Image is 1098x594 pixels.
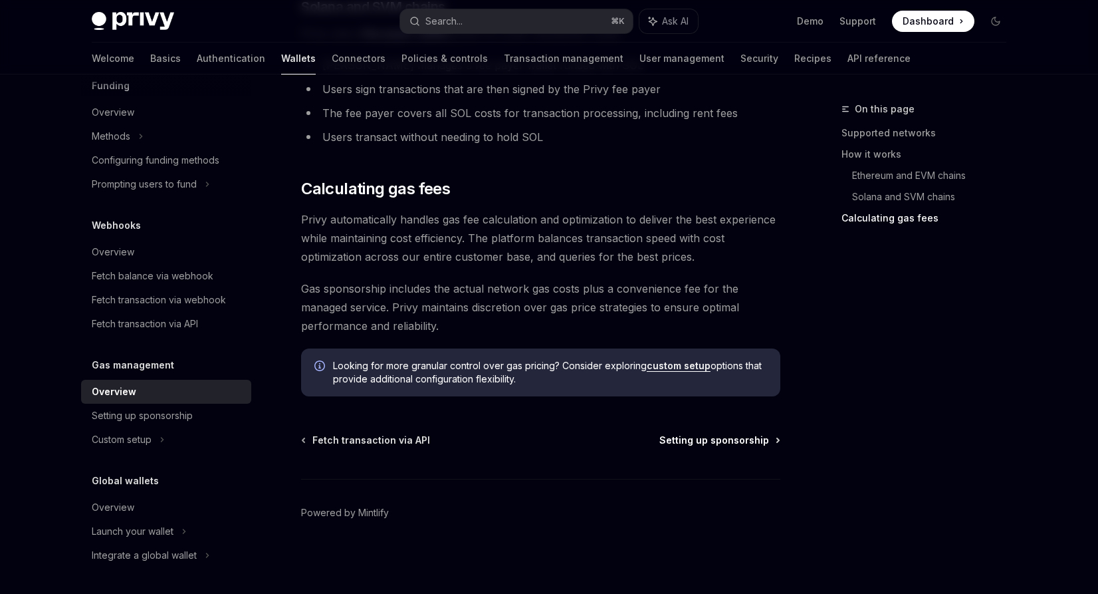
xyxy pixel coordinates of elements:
[92,432,152,448] div: Custom setup
[301,178,450,200] span: Calculating gas fees
[92,43,134,74] a: Welcome
[92,547,197,563] div: Integrate a global wallet
[92,500,134,516] div: Overview
[92,408,193,424] div: Setting up sponsorship
[92,244,134,260] div: Overview
[81,148,251,172] a: Configuring funding methods
[81,100,251,124] a: Overview
[301,104,780,122] li: The fee payer covers all SOL costs for transaction processing, including rent fees
[197,43,265,74] a: Authentication
[312,434,430,447] span: Fetch transaction via API
[81,312,251,336] a: Fetch transaction via API
[662,15,689,28] span: Ask AI
[301,128,780,146] li: Users transact without needing to hold SOL
[92,523,173,539] div: Launch your wallet
[504,43,623,74] a: Transaction management
[903,15,954,28] span: Dashboard
[855,101,915,117] span: On this page
[92,316,198,332] div: Fetch transaction via API
[852,165,1017,186] a: Ethereum and EVM chains
[659,434,779,447] a: Setting up sponsorship
[92,357,174,373] h5: Gas management
[401,43,488,74] a: Policies & controls
[81,496,251,520] a: Overview
[301,210,780,266] span: Privy automatically handles gas fee calculation and optimization to deliver the best experience w...
[333,359,767,386] span: Looking for more granular control over gas pricing? Consider exploring options that provide addit...
[92,384,136,400] div: Overview
[797,15,824,28] a: Demo
[92,473,159,489] h5: Global wallets
[301,80,780,98] li: Users sign transactions that are then signed by the Privy fee payer
[985,11,1006,32] button: Toggle dark mode
[81,380,251,404] a: Overview
[841,208,1017,229] a: Calculating gas fees
[81,288,251,312] a: Fetch transaction via webhook
[400,9,633,33] button: Search...⌘K
[92,218,141,233] h5: Webhooks
[81,404,251,428] a: Setting up sponsorship
[92,12,174,31] img: dark logo
[81,264,251,288] a: Fetch balance via webhook
[839,15,876,28] a: Support
[301,279,780,335] span: Gas sponsorship includes the actual network gas costs plus a convenience fee for the managed serv...
[332,43,385,74] a: Connectors
[647,360,711,372] a: custom setup
[81,240,251,264] a: Overview
[92,176,197,192] div: Prompting users to fund
[852,186,1017,208] a: Solana and SVM chains
[92,104,134,120] div: Overview
[92,268,213,284] div: Fetch balance via webhook
[639,9,698,33] button: Ask AI
[841,122,1017,144] a: Supported networks
[892,11,974,32] a: Dashboard
[92,128,130,144] div: Methods
[841,144,1017,165] a: How it works
[847,43,911,74] a: API reference
[281,43,316,74] a: Wallets
[92,152,219,168] div: Configuring funding methods
[314,361,328,374] svg: Info
[639,43,724,74] a: User management
[611,16,625,27] span: ⌘ K
[659,434,769,447] span: Setting up sponsorship
[425,13,463,29] div: Search...
[302,434,430,447] a: Fetch transaction via API
[150,43,181,74] a: Basics
[92,292,226,308] div: Fetch transaction via webhook
[740,43,778,74] a: Security
[794,43,831,74] a: Recipes
[301,506,389,520] a: Powered by Mintlify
